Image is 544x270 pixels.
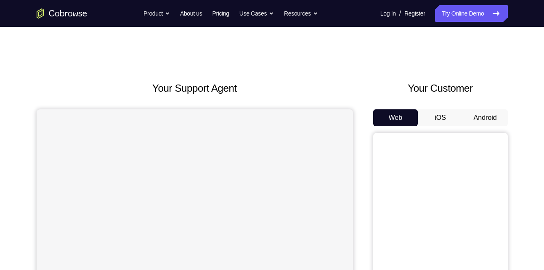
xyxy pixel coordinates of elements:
[404,5,425,22] a: Register
[180,5,202,22] a: About us
[373,109,418,126] button: Web
[418,109,463,126] button: iOS
[143,5,170,22] button: Product
[37,8,87,19] a: Go to the home page
[435,5,507,22] a: Try Online Demo
[239,5,274,22] button: Use Cases
[37,81,353,96] h2: Your Support Agent
[212,5,229,22] a: Pricing
[373,81,508,96] h2: Your Customer
[380,5,396,22] a: Log In
[399,8,401,19] span: /
[284,5,318,22] button: Resources
[463,109,508,126] button: Android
